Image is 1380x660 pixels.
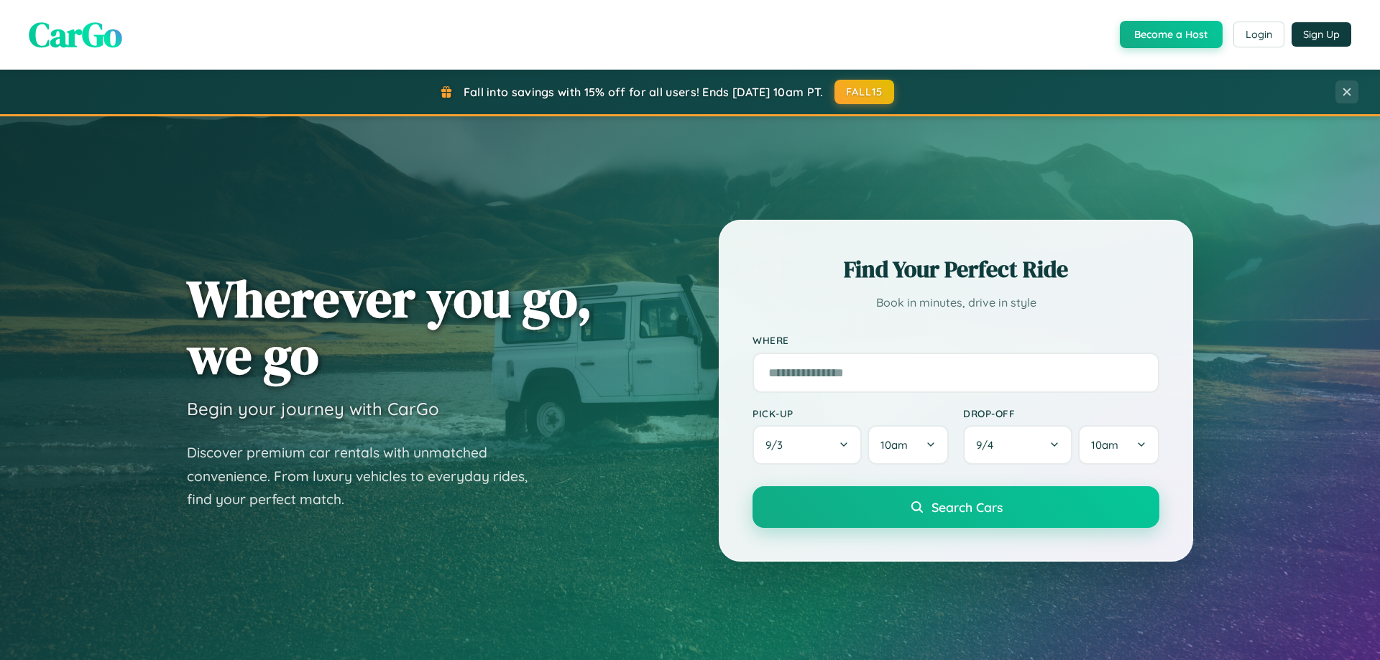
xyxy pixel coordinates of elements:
[1120,21,1223,48] button: Become a Host
[1233,22,1284,47] button: Login
[753,486,1159,528] button: Search Cars
[753,425,862,465] button: 9/3
[976,438,1000,452] span: 9 / 4
[29,11,122,58] span: CarGo
[765,438,790,452] span: 9 / 3
[963,407,1159,419] label: Drop-off
[753,254,1159,285] h2: Find Your Perfect Ride
[464,85,824,99] span: Fall into savings with 15% off for all users! Ends [DATE] 10am PT.
[753,335,1159,347] label: Where
[1292,22,1351,47] button: Sign Up
[187,398,439,419] h3: Begin your journey with CarGo
[187,441,546,511] p: Discover premium car rentals with unmatched convenience. From luxury vehicles to everyday rides, ...
[753,292,1159,313] p: Book in minutes, drive in style
[880,438,908,452] span: 10am
[1078,425,1159,465] button: 10am
[931,499,1003,515] span: Search Cars
[753,407,949,419] label: Pick-up
[834,80,895,104] button: FALL15
[187,270,592,384] h1: Wherever you go, we go
[868,425,949,465] button: 10am
[1091,438,1118,452] span: 10am
[963,425,1072,465] button: 9/4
